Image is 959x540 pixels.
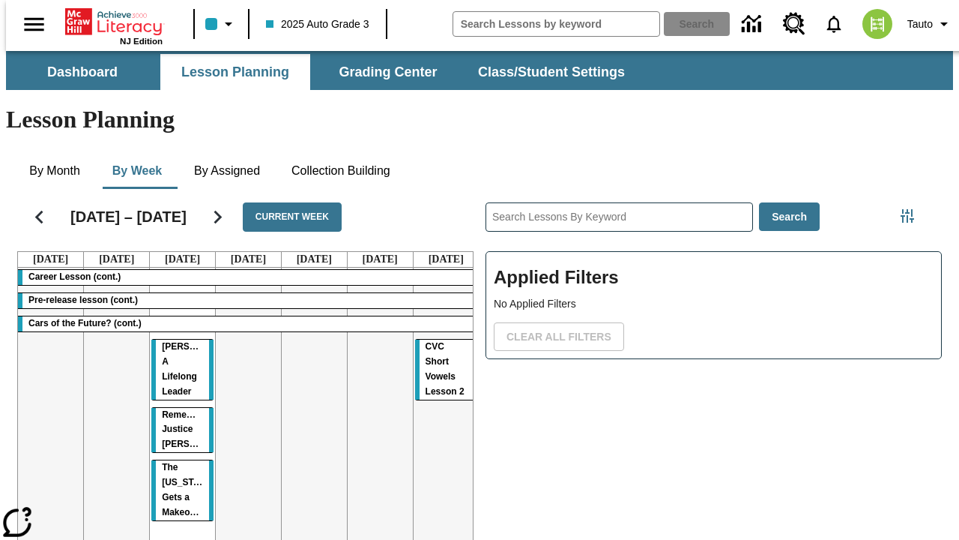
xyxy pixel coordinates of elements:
[466,54,637,90] button: Class/Student Settings
[478,64,625,81] span: Class/Student Settings
[47,64,118,81] span: Dashboard
[12,2,56,46] button: Open side menu
[96,252,137,267] a: October 14, 2025
[100,153,175,189] button: By Week
[279,153,402,189] button: Collection Building
[160,54,310,90] button: Lesson Planning
[360,252,401,267] a: October 18, 2025
[70,208,187,226] h2: [DATE] – [DATE]
[485,251,942,359] div: Applied Filters
[494,296,934,312] p: No Applied Filters
[162,341,240,397] span: Dianne Feinstein: A Lifelong Leader
[294,252,335,267] a: October 17, 2025
[6,51,953,90] div: SubNavbar
[28,318,142,328] span: Cars of the Future? (cont.)
[151,340,214,400] div: Dianne Feinstein: A Lifelong Leader
[162,462,214,517] span: The Missouri Gets a Makeover
[120,37,163,46] span: NJ Edition
[199,10,243,37] button: Class color is light blue. Change class color
[28,295,138,305] span: Pre-release lesson (cont.)
[759,202,820,232] button: Search
[814,4,853,43] a: Notifications
[426,252,467,267] a: October 19, 2025
[7,54,157,90] button: Dashboard
[453,12,659,36] input: search field
[774,4,814,44] a: Resource Center, Will open in new tab
[199,198,237,236] button: Next
[162,252,203,267] a: October 15, 2025
[28,271,121,282] span: Career Lesson (cont.)
[907,16,933,32] span: Tauto
[182,153,272,189] button: By Assigned
[426,341,465,397] span: CVC Short Vowels Lesson 2
[18,293,479,308] div: Pre-release lesson (cont.)
[486,203,752,231] input: Search Lessons By Keyword
[313,54,463,90] button: Grading Center
[339,64,437,81] span: Grading Center
[243,202,342,232] button: Current Week
[853,4,901,43] button: Select a new avatar
[18,270,479,285] div: Career Lesson (cont.)
[901,10,959,37] button: Profile/Settings
[151,460,214,520] div: The Missouri Gets a Makeover
[494,259,934,296] h2: Applied Filters
[892,201,922,231] button: Filters Side menu
[6,54,638,90] div: SubNavbar
[65,7,163,37] a: Home
[151,408,214,453] div: Remembering Justice O'Connor
[65,5,163,46] div: Home
[733,4,774,45] a: Data Center
[228,252,269,267] a: October 16, 2025
[18,316,479,331] div: Cars of the Future? (cont.)
[862,9,892,39] img: avatar image
[162,409,238,450] span: Remembering Justice O'Connor
[415,340,477,400] div: CVC Short Vowels Lesson 2
[266,16,369,32] span: 2025 Auto Grade 3
[181,64,289,81] span: Lesson Planning
[30,252,71,267] a: October 13, 2025
[6,106,953,133] h1: Lesson Planning
[20,198,58,236] button: Previous
[17,153,92,189] button: By Month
